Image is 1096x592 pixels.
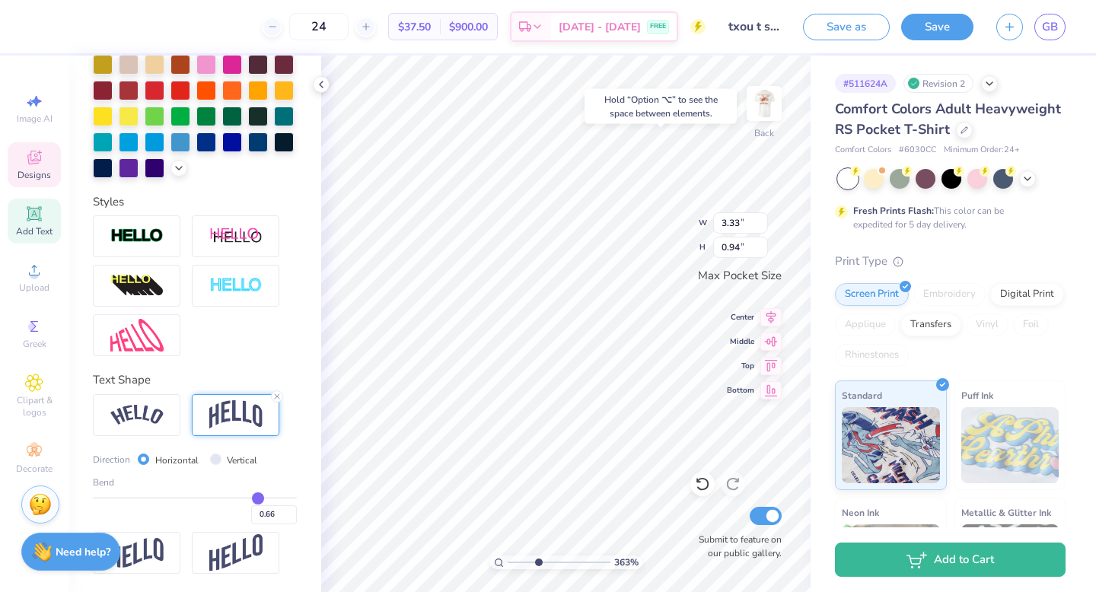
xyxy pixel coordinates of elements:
[901,14,973,40] button: Save
[835,74,896,93] div: # 511624A
[842,407,940,483] img: Standard
[56,545,110,559] strong: Need help?
[23,338,46,350] span: Greek
[110,538,164,568] img: Flag
[835,543,1066,577] button: Add to Cart
[727,385,754,396] span: Bottom
[727,336,754,347] span: Middle
[842,387,882,403] span: Standard
[155,454,199,467] label: Horizontal
[17,113,53,125] span: Image AI
[93,193,297,211] div: Styles
[559,19,641,35] span: [DATE] - [DATE]
[16,225,53,237] span: Add Text
[93,371,297,389] div: Text Shape
[835,100,1061,138] span: Comfort Colors Adult Heavyweight RS Pocket T-Shirt
[110,228,164,245] img: Stroke
[842,504,879,520] span: Neon Ink
[650,21,666,32] span: FREE
[835,344,909,367] div: Rhinestones
[1042,18,1058,36] span: GB
[835,253,1066,270] div: Print Type
[966,314,1008,336] div: Vinyl
[803,14,890,40] button: Save as
[289,13,349,40] input: – –
[227,454,257,467] label: Vertical
[853,205,934,217] strong: Fresh Prints Flash:
[8,394,61,419] span: Clipart & logos
[835,314,896,336] div: Applique
[990,283,1064,306] div: Digital Print
[835,144,891,157] span: Comfort Colors
[754,126,774,140] div: Back
[110,274,164,298] img: 3d Illusion
[853,204,1040,231] div: This color can be expedited for 5 day delivery.
[1034,14,1066,40] a: GB
[835,283,909,306] div: Screen Print
[913,283,986,306] div: Embroidery
[585,89,737,124] div: Hold “Option ⌥” to see the space between elements.
[749,88,779,119] img: Back
[16,463,53,475] span: Decorate
[110,405,164,425] img: Arc
[961,504,1051,520] span: Metallic & Glitter Ink
[900,314,961,336] div: Transfers
[209,227,263,246] img: Shadow
[398,19,431,35] span: $37.50
[449,19,488,35] span: $900.00
[18,169,51,181] span: Designs
[961,387,993,403] span: Puff Ink
[614,555,639,569] span: 363 %
[961,407,1059,483] img: Puff Ink
[944,144,1020,157] span: Minimum Order: 24 +
[717,11,792,42] input: Untitled Design
[899,144,936,157] span: # 6030CC
[727,312,754,323] span: Center
[903,74,973,93] div: Revision 2
[209,277,263,294] img: Negative Space
[1013,314,1049,336] div: Foil
[690,533,782,560] label: Submit to feature on our public gallery.
[93,476,114,489] span: Bend
[19,282,49,294] span: Upload
[110,319,164,352] img: Free Distort
[727,361,754,371] span: Top
[209,400,263,429] img: Arch
[93,453,130,466] span: Direction
[209,534,263,571] img: Rise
